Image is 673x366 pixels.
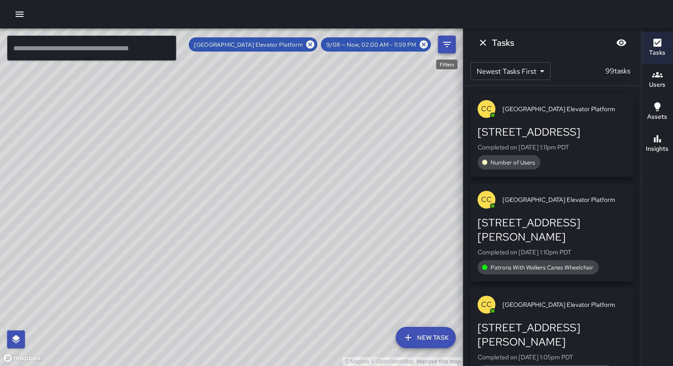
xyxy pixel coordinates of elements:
button: Users [641,64,673,96]
span: Patrons With Walkers Canes Wheelchair [485,264,599,271]
button: Filters [438,36,456,53]
p: 99 tasks [602,66,634,76]
span: [GEOGRAPHIC_DATA] Elevator Platform [503,300,627,309]
p: CC [481,104,492,114]
h6: Users [649,80,665,90]
h6: Tasks [649,48,665,58]
span: [GEOGRAPHIC_DATA] Elevator Platform [503,105,627,113]
span: 9/08 — Now, 02:00 AM - 11:59 PM [321,41,422,48]
div: [STREET_ADDRESS][PERSON_NAME] [478,216,627,244]
div: [STREET_ADDRESS] [478,125,627,139]
div: Newest Tasks First [470,62,551,80]
span: [GEOGRAPHIC_DATA] Elevator Platform [503,195,627,204]
button: Blur [612,34,630,52]
button: CC[GEOGRAPHIC_DATA] Elevator Platform[STREET_ADDRESS][PERSON_NAME]Completed on [DATE] 1:10pm PDTP... [470,184,634,282]
button: Insights [641,128,673,160]
span: Number of Users [485,159,540,166]
p: Completed on [DATE] 1:05pm PDT [478,353,627,362]
h6: Tasks [492,36,514,50]
span: [GEOGRAPHIC_DATA] Elevator Platform [189,41,308,48]
button: CC[GEOGRAPHIC_DATA] Elevator Platform[STREET_ADDRESS]Completed on [DATE] 1:11pm PDTNumber of Users [470,93,634,177]
p: Completed on [DATE] 1:10pm PDT [478,248,627,257]
button: Tasks [641,32,673,64]
div: [STREET_ADDRESS][PERSON_NAME] [478,321,627,349]
h6: Assets [647,112,667,122]
p: CC [481,194,492,205]
button: Assets [641,96,673,128]
button: Dismiss [474,34,492,52]
div: 9/08 — Now, 02:00 AM - 11:59 PM [321,37,431,52]
button: New Task [396,327,456,348]
div: Filters [436,60,458,69]
div: [GEOGRAPHIC_DATA] Elevator Platform [189,37,317,52]
h6: Insights [646,144,669,154]
p: Completed on [DATE] 1:11pm PDT [478,143,627,152]
p: CC [481,299,492,310]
